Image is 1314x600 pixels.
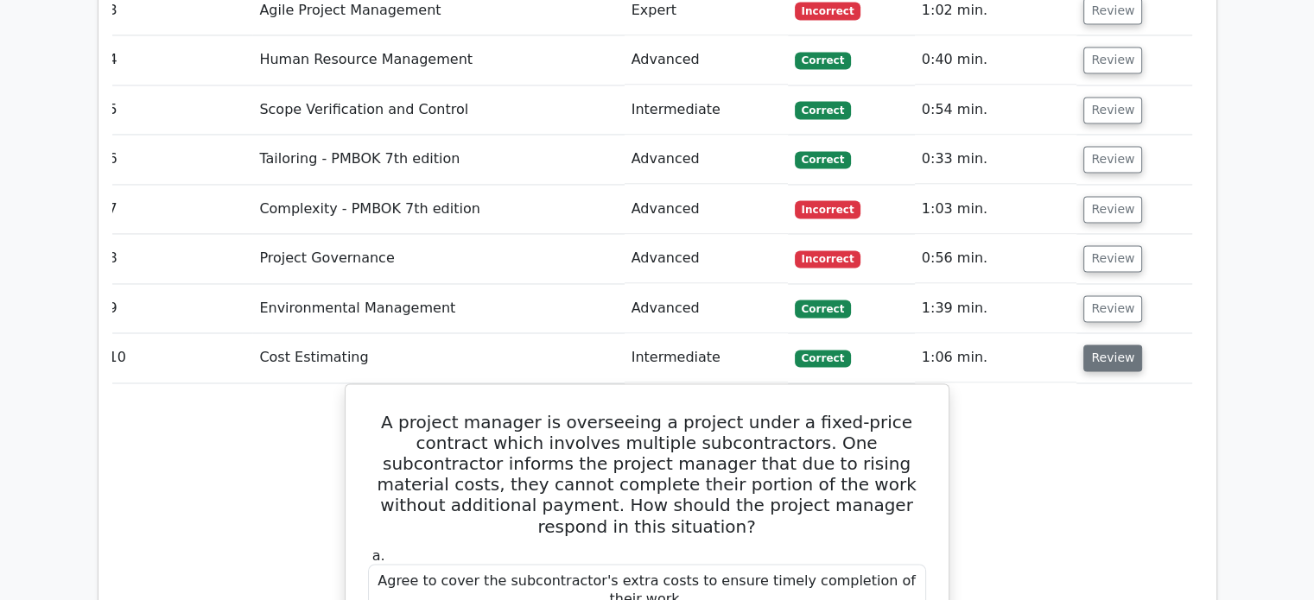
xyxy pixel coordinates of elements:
[625,35,788,85] td: Advanced
[1083,47,1142,73] button: Review
[795,101,851,118] span: Correct
[915,85,1077,135] td: 0:54 min.
[1083,146,1142,173] button: Review
[1083,344,1142,371] button: Review
[252,234,624,283] td: Project Governance
[1083,245,1142,272] button: Review
[625,185,788,234] td: Advanced
[795,300,851,317] span: Correct
[915,284,1077,333] td: 1:39 min.
[102,284,253,333] td: 9
[625,85,788,135] td: Intermediate
[1083,97,1142,123] button: Review
[252,333,624,382] td: Cost Estimating
[795,350,851,367] span: Correct
[366,412,928,536] h5: A project manager is overseeing a project under a fixed-price contract which involves multiple su...
[102,135,253,184] td: 6
[252,135,624,184] td: Tailoring - PMBOK 7th edition
[252,85,624,135] td: Scope Verification and Control
[915,234,1077,283] td: 0:56 min.
[252,185,624,234] td: Complexity - PMBOK 7th edition
[252,284,624,333] td: Environmental Management
[1083,295,1142,322] button: Review
[625,234,788,283] td: Advanced
[795,151,851,168] span: Correct
[625,333,788,382] td: Intermediate
[915,135,1077,184] td: 0:33 min.
[372,546,385,563] span: a.
[252,35,624,85] td: Human Resource Management
[915,185,1077,234] td: 1:03 min.
[795,250,861,268] span: Incorrect
[915,333,1077,382] td: 1:06 min.
[795,52,851,69] span: Correct
[625,135,788,184] td: Advanced
[102,234,253,283] td: 8
[1083,196,1142,223] button: Review
[102,333,253,382] td: 10
[625,284,788,333] td: Advanced
[102,35,253,85] td: 4
[795,200,861,218] span: Incorrect
[795,2,861,19] span: Incorrect
[915,35,1077,85] td: 0:40 min.
[102,85,253,135] td: 5
[102,185,253,234] td: 7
